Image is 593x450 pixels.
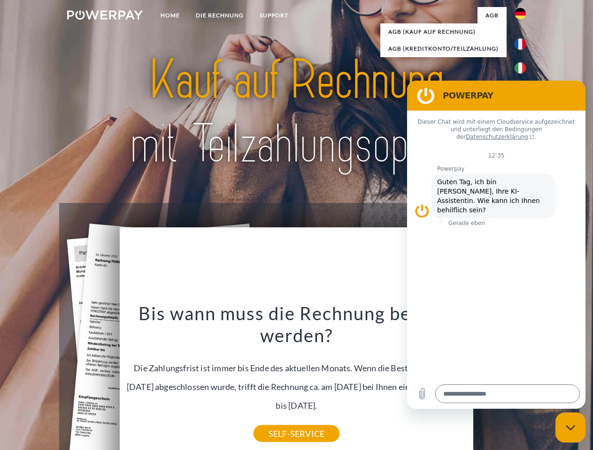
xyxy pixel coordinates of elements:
iframe: Messaging-Fenster [407,81,585,409]
a: agb [477,7,507,24]
img: fr [515,38,526,50]
a: AGB (Kauf auf Rechnung) [380,23,507,40]
img: title-powerpay_de.svg [90,45,503,180]
img: it [515,62,526,74]
a: AGB (Kreditkonto/Teilzahlung) [380,40,507,57]
h3: Bis wann muss die Rechnung bezahlt werden? [125,302,468,347]
a: SELF-SERVICE [254,425,339,442]
div: Die Zahlungsfrist ist immer bis Ende des aktuellen Monats. Wenn die Bestellung z.B. am [DATE] abg... [125,302,468,434]
a: DIE RECHNUNG [188,7,252,24]
img: de [515,8,526,19]
a: Home [153,7,188,24]
img: logo-powerpay-white.svg [67,10,143,20]
a: SUPPORT [252,7,296,24]
iframe: Schaltfläche zum Öffnen des Messaging-Fensters; Konversation läuft [555,412,585,442]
